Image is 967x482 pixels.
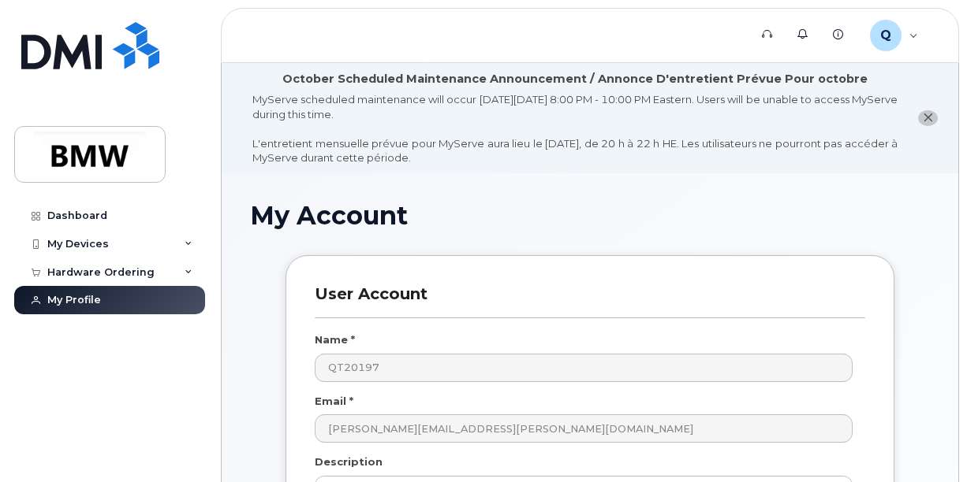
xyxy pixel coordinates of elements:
[315,454,383,469] label: Description
[250,202,930,229] h1: My Account
[315,394,353,409] label: Email *
[918,110,938,127] button: close notification
[252,92,898,165] div: MyServe scheduled maintenance will occur [DATE][DATE] 8:00 PM - 10:00 PM Eastern. Users will be u...
[315,284,865,318] h3: User Account
[282,71,868,87] div: October Scheduled Maintenance Announcement / Annonce D'entretient Prévue Pour octobre
[315,332,355,347] label: Name *
[898,413,955,470] iframe: Messenger Launcher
